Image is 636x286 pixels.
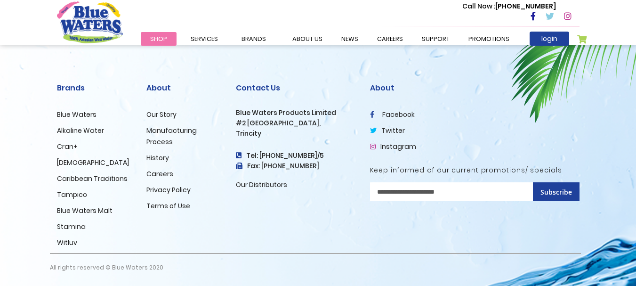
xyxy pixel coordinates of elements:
a: login [530,32,569,46]
button: Subscribe [533,182,580,201]
a: Stamina [57,222,86,231]
h5: Keep informed of our current promotions/ specials [370,166,580,174]
a: Alkaline Water [57,126,104,135]
a: [DEMOGRAPHIC_DATA] [57,158,129,167]
p: All rights reserved © Blue Waters 2020 [50,254,163,281]
h3: #2 [GEOGRAPHIC_DATA], [236,119,356,127]
a: support [412,32,459,46]
h3: Trincity [236,130,356,138]
a: Promotions [459,32,519,46]
h2: About [146,83,222,92]
a: News [332,32,368,46]
a: Blue Waters Malt [57,206,113,215]
a: Instagram [370,142,416,151]
a: Tampico [57,190,87,199]
h2: About [370,83,580,92]
a: Caribbean Traditions [57,174,128,183]
p: [PHONE_NUMBER] [462,1,556,11]
h3: Blue Waters Products Limited [236,109,356,117]
a: Blue Waters [57,110,97,119]
a: facebook [370,110,415,119]
span: Shop [150,34,167,43]
a: about us [283,32,332,46]
a: Our Story [146,110,177,119]
a: careers [368,32,412,46]
a: Cran+ [57,142,78,151]
h3: Fax: [PHONE_NUMBER] [236,162,356,170]
a: Careers [146,169,173,179]
a: History [146,153,169,163]
a: Witluv [57,238,77,247]
a: Privacy Policy [146,185,191,195]
span: Brands [242,34,266,43]
span: Call Now : [462,1,495,11]
h2: Contact Us [236,83,356,92]
span: Services [191,34,218,43]
a: twitter [370,126,405,135]
a: store logo [57,1,123,43]
span: Subscribe [540,188,572,196]
a: Terms of Use [146,201,190,211]
h2: Brands [57,83,132,92]
a: Manufacturing Process [146,126,197,147]
h4: Tel: [PHONE_NUMBER]/5 [236,152,356,160]
a: Our Distributors [236,180,287,189]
